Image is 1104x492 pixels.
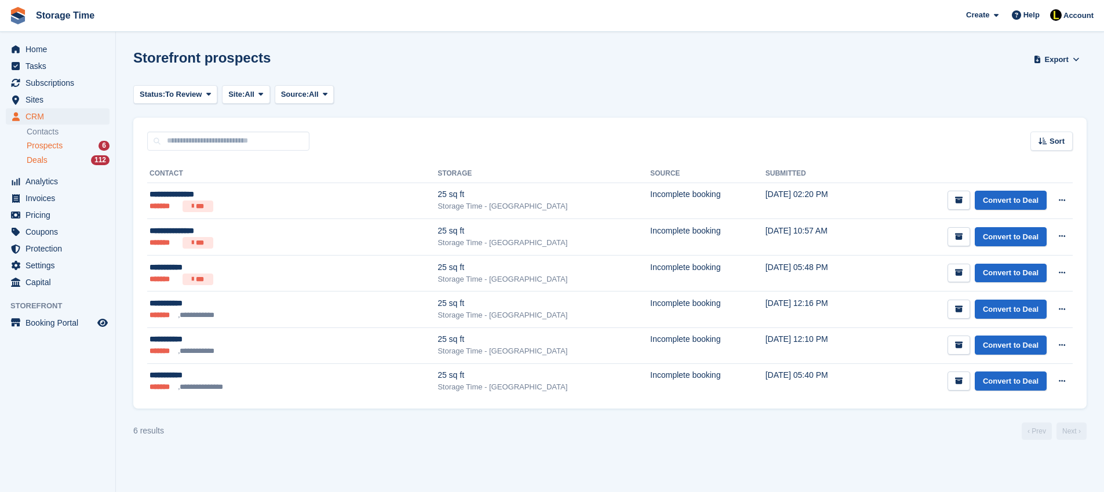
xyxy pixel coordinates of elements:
[766,183,868,219] td: [DATE] 02:20 PM
[25,92,95,108] span: Sites
[766,291,868,327] td: [DATE] 12:16 PM
[31,6,99,25] a: Storage Time
[10,300,115,312] span: Storefront
[1056,422,1087,440] a: Next
[438,237,650,249] div: Storage Time - [GEOGRAPHIC_DATA]
[975,300,1047,319] a: Convert to Deal
[25,190,95,206] span: Invoices
[6,75,110,91] a: menu
[438,369,650,381] div: 25 sq ft
[147,165,438,183] th: Contact
[6,207,110,223] a: menu
[438,201,650,212] div: Storage Time - [GEOGRAPHIC_DATA]
[6,108,110,125] a: menu
[650,291,766,327] td: Incomplete booking
[438,225,650,237] div: 25 sq ft
[438,261,650,274] div: 25 sq ft
[766,255,868,291] td: [DATE] 05:48 PM
[650,255,766,291] td: Incomplete booking
[975,227,1047,246] a: Convert to Deal
[6,315,110,331] a: menu
[975,191,1047,210] a: Convert to Deal
[6,190,110,206] a: menu
[650,327,766,363] td: Incomplete booking
[1063,10,1094,21] span: Account
[438,345,650,357] div: Storage Time - [GEOGRAPHIC_DATA]
[6,240,110,257] a: menu
[96,316,110,330] a: Preview store
[1023,9,1040,21] span: Help
[1019,422,1089,440] nav: Page
[25,240,95,257] span: Protection
[966,9,989,21] span: Create
[438,333,650,345] div: 25 sq ft
[99,141,110,151] div: 6
[650,363,766,399] td: Incomplete booking
[133,425,164,437] div: 6 results
[1022,422,1052,440] a: Previous
[133,50,271,65] h1: Storefront prospects
[25,41,95,57] span: Home
[438,309,650,321] div: Storage Time - [GEOGRAPHIC_DATA]
[25,257,95,274] span: Settings
[6,92,110,108] a: menu
[27,155,48,166] span: Deals
[25,207,95,223] span: Pricing
[1031,50,1082,69] button: Export
[975,264,1047,283] a: Convert to Deal
[438,297,650,309] div: 25 sq ft
[25,108,95,125] span: CRM
[245,89,254,100] span: All
[1045,54,1069,65] span: Export
[650,165,766,183] th: Source
[27,154,110,166] a: Deals 112
[222,85,270,104] button: Site: All
[309,89,319,100] span: All
[133,85,217,104] button: Status: To Review
[228,89,245,100] span: Site:
[165,89,202,100] span: To Review
[438,381,650,393] div: Storage Time - [GEOGRAPHIC_DATA]
[6,41,110,57] a: menu
[6,257,110,274] a: menu
[650,183,766,219] td: Incomplete booking
[975,371,1047,391] a: Convert to Deal
[650,219,766,256] td: Incomplete booking
[27,140,110,152] a: Prospects 6
[438,165,650,183] th: Storage
[275,85,334,104] button: Source: All
[25,274,95,290] span: Capital
[975,336,1047,355] a: Convert to Deal
[281,89,309,100] span: Source:
[6,58,110,74] a: menu
[6,274,110,290] a: menu
[6,224,110,240] a: menu
[6,173,110,189] a: menu
[1050,9,1062,21] img: Laaibah Sarwar
[25,315,95,331] span: Booking Portal
[91,155,110,165] div: 112
[766,327,868,363] td: [DATE] 12:10 PM
[27,126,110,137] a: Contacts
[9,7,27,24] img: stora-icon-8386f47178a22dfd0bd8f6a31ec36ba5ce8667c1dd55bd0f319d3a0aa187defe.svg
[25,173,95,189] span: Analytics
[766,165,868,183] th: Submitted
[25,58,95,74] span: Tasks
[27,140,63,151] span: Prospects
[25,224,95,240] span: Coupons
[438,188,650,201] div: 25 sq ft
[1050,136,1065,147] span: Sort
[438,274,650,285] div: Storage Time - [GEOGRAPHIC_DATA]
[766,219,868,256] td: [DATE] 10:57 AM
[766,363,868,399] td: [DATE] 05:40 PM
[25,75,95,91] span: Subscriptions
[140,89,165,100] span: Status:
